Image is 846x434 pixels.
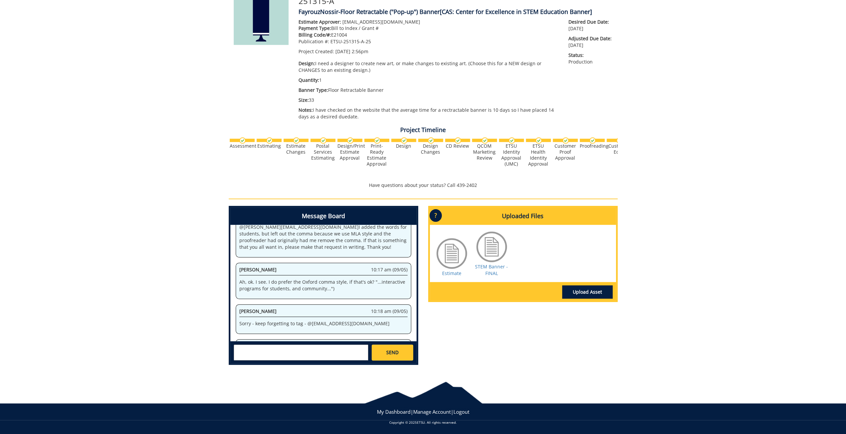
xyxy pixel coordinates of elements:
span: Billing Code/#: [299,32,331,38]
div: Estimate Changes [284,143,308,155]
p: 33 [299,97,559,103]
span: [DATE] 2:56pm [335,48,368,55]
img: checkmark [589,137,596,144]
span: Design: [299,60,315,67]
span: Notes: [299,107,313,113]
h4: Message Board [230,208,417,225]
span: Banner Type: [299,87,328,93]
img: checkmark [455,137,461,144]
a: ETSU [417,420,425,425]
a: SEND [372,345,413,361]
span: 10:17 am (09/05) [371,266,408,273]
img: checkmark [401,137,407,144]
p: Bill to Index / Grant # [299,25,559,32]
a: Logout [453,408,469,415]
span: Size: [299,97,309,103]
p: I need a designer to create new art, or make changes to existing art. (Choose this for a NEW desi... [299,60,559,73]
div: Print-Ready Estimate Approval [364,143,389,167]
span: 10:18 am (09/05) [371,308,408,315]
span: SEND [386,349,399,356]
div: Assessment [230,143,255,149]
div: Design [391,143,416,149]
p: I have checked on the website that the average time for a rectractable banner is 10 days so I hav... [299,107,559,120]
span: Publication #: [299,38,329,45]
span: [CAS: Center for Excellence in STEM Education Banner] [440,8,592,16]
img: checkmark [616,137,623,144]
p: [DATE] [568,19,612,32]
img: checkmark [374,137,380,144]
div: ETSU Health Identity Approval [526,143,551,167]
img: checkmark [428,137,434,144]
p: ? [429,209,442,222]
img: checkmark [509,137,515,144]
h4: FayrouzNossir-Floor Retractable ("Pop-up") Banner [299,9,613,15]
p: [DATE] [568,35,612,49]
a: My Dashboard [377,408,411,415]
span: Payment Type: [299,25,331,31]
img: checkmark [239,137,246,144]
p: @ [PERSON_NAME][EMAIL_ADDRESS][DOMAIN_NAME] I added the words for students, but left out the comm... [239,224,408,250]
p: Floor Retractable Banner [299,87,559,93]
a: Estimate [442,270,461,276]
p: 1 [299,77,559,83]
h4: Project Timeline [229,127,618,133]
div: Customer Proof Approval [553,143,578,161]
span: Adjusted Due Date: [568,35,612,42]
img: checkmark [293,137,300,144]
div: Estimating [257,143,282,149]
p: E21004 [299,32,559,38]
img: checkmark [347,137,353,144]
div: Postal Services Estimating [310,143,335,161]
img: checkmark [482,137,488,144]
div: Design Changes [418,143,443,155]
p: [EMAIL_ADDRESS][DOMAIN_NAME] [299,19,559,25]
div: Design/Print Estimate Approval [337,143,362,161]
div: ETSU Identity Approval (UMC) [499,143,524,167]
span: Desired Due Date: [568,19,612,25]
p: Production [568,52,612,65]
textarea: messageToSend [234,345,368,361]
span: Status: [568,52,612,59]
img: checkmark [266,137,273,144]
h4: Uploaded Files [430,208,616,225]
span: ETSU-251315-A-25 [330,38,371,45]
img: checkmark [536,137,542,144]
span: [PERSON_NAME] [239,308,277,314]
a: Manage Account [413,408,451,415]
a: Upload Asset [562,285,613,299]
span: Project Created: [299,48,334,55]
p: Ah, ok. I see. I do prefer the Oxford comma style, if that's ok? "...interactive programs for stu... [239,279,408,292]
span: Estimate Approver: [299,19,341,25]
p: Sorry - keep forgetting to tag - @ [EMAIL_ADDRESS][DOMAIN_NAME] [239,320,408,327]
div: QCOM Marketing Review [472,143,497,161]
div: Customer Edits [607,143,632,155]
span: Quantity: [299,77,319,83]
span: [PERSON_NAME] [239,266,277,273]
p: Have questions about your status? Call 439-2402 [229,182,618,189]
img: checkmark [320,137,326,144]
div: CD Review [445,143,470,149]
a: STEM Banner - FINAL [475,263,508,276]
img: checkmark [562,137,569,144]
div: Proofreading [580,143,605,149]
